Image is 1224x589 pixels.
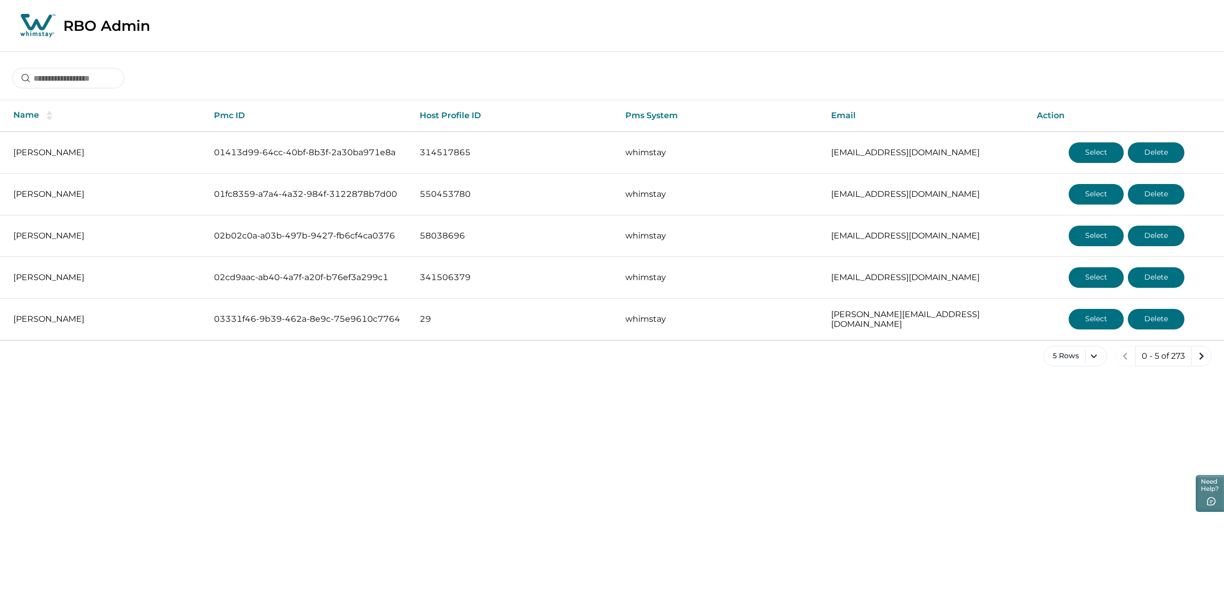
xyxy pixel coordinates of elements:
[1128,184,1184,205] button: Delete
[1142,351,1185,361] p: 0 - 5 of 273
[420,314,609,324] p: 29
[420,231,609,241] p: 58038696
[13,231,197,241] p: [PERSON_NAME]
[625,189,815,199] p: whimstay
[625,148,815,158] p: whimstay
[214,189,403,199] p: 01fc8359-a7a4-4a32-984f-3122878b7d00
[831,272,1020,283] p: [EMAIL_ADDRESS][DOMAIN_NAME]
[1128,226,1184,246] button: Delete
[1069,184,1124,205] button: Select
[420,272,609,283] p: 341506379
[625,272,815,283] p: whimstay
[1029,100,1224,132] th: Action
[1135,346,1192,366] button: 0 - 5 of 273
[13,272,197,283] p: [PERSON_NAME]
[831,148,1020,158] p: [EMAIL_ADDRESS][DOMAIN_NAME]
[1128,142,1184,163] button: Delete
[1128,309,1184,329] button: Delete
[1191,346,1212,366] button: next page
[625,231,815,241] p: whimstay
[1069,309,1124,329] button: Select
[214,231,403,241] p: 02b02c0a-a03b-497b-9427-fb6cf4ca0376
[831,231,1020,241] p: [EMAIL_ADDRESS][DOMAIN_NAME]
[1069,142,1124,163] button: Select
[13,148,197,158] p: [PERSON_NAME]
[39,111,60,121] button: sorting
[1043,346,1107,366] button: 5 Rows
[206,100,411,132] th: Pmc ID
[63,17,150,34] p: RBO Admin
[625,314,815,324] p: whimstay
[214,148,403,158] p: 01413d99-64cc-40bf-8b3f-2a30ba971e8a
[420,189,609,199] p: 550453780
[214,314,403,324] p: 03331f46-9b39-462a-8e9c-75e9610c7764
[1069,226,1124,246] button: Select
[831,189,1020,199] p: [EMAIL_ADDRESS][DOMAIN_NAME]
[823,100,1029,132] th: Email
[420,148,609,158] p: 314517865
[13,189,197,199] p: [PERSON_NAME]
[1069,267,1124,288] button: Select
[617,100,823,132] th: Pms System
[214,272,403,283] p: 02cd9aac-ab40-4a7f-a20f-b76ef3a299c1
[1128,267,1184,288] button: Delete
[411,100,617,132] th: Host Profile ID
[13,314,197,324] p: [PERSON_NAME]
[1115,346,1136,366] button: previous page
[831,309,1020,329] p: [PERSON_NAME][EMAIL_ADDRESS][DOMAIN_NAME]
